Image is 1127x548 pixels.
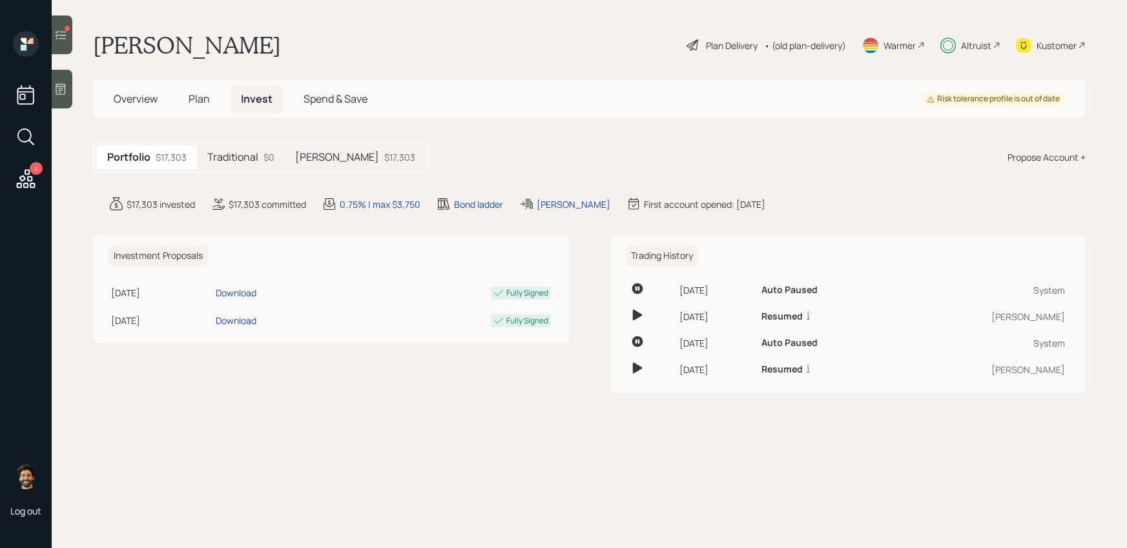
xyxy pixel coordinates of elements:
div: [PERSON_NAME] [900,310,1065,323]
h6: Trading History [626,245,698,267]
div: $0 [264,150,274,164]
div: • (old plan-delivery) [764,39,846,52]
div: Bond ladder [454,198,503,211]
h6: Resumed [761,364,803,375]
span: Invest [241,92,273,106]
div: [DATE] [111,286,211,299]
img: eric-schwartz-headshot.png [13,463,39,489]
h5: Traditional [207,151,258,163]
div: Kustomer [1037,39,1077,52]
div: $17,303 [384,150,415,164]
h5: Portfolio [107,151,150,163]
div: [DATE] [679,336,751,350]
div: $17,303 [156,150,187,164]
h6: Auto Paused [761,338,818,349]
div: System [900,283,1065,297]
div: [DATE] [679,363,751,376]
h6: Investment Proposals [109,245,208,267]
div: [DATE] [679,283,751,297]
div: [PERSON_NAME] [537,198,610,211]
h5: [PERSON_NAME] [295,151,379,163]
div: [DATE] [679,310,751,323]
div: [DATE] [111,314,211,327]
div: Download [216,286,256,299]
span: Plan [189,92,210,106]
span: Overview [114,92,158,106]
div: Altruist [961,39,991,52]
div: Warmer [884,39,916,52]
div: System [900,336,1065,350]
div: $17,303 committed [229,198,306,211]
h1: [PERSON_NAME] [93,31,281,59]
div: Risk tolerance profile is out of date [927,94,1060,105]
div: $17,303 invested [127,198,195,211]
div: Propose Account + [1008,150,1086,164]
div: Log out [10,505,41,517]
div: Plan Delivery [706,39,758,52]
div: 4 [30,162,43,175]
div: Fully Signed [506,315,548,327]
div: Fully Signed [506,287,548,299]
div: [PERSON_NAME] [900,363,1065,376]
h6: Resumed [761,311,803,322]
div: Download [216,314,256,327]
h6: Auto Paused [761,285,818,296]
div: First account opened: [DATE] [644,198,765,211]
span: Spend & Save [304,92,367,106]
div: 0.75% | max $3,750 [340,198,420,211]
